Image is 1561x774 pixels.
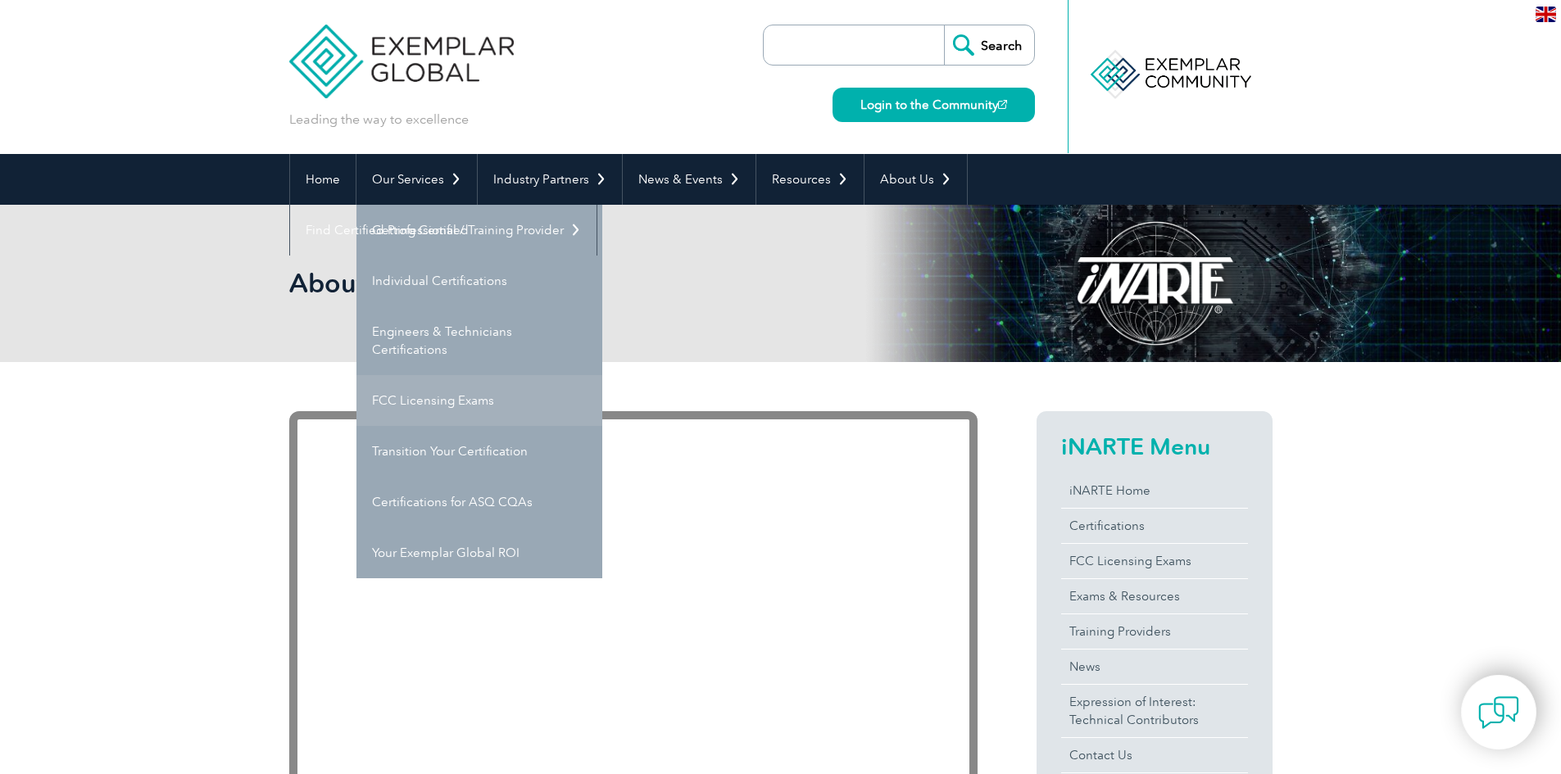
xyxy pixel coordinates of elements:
[864,154,967,205] a: About Us
[1061,579,1248,613] a: Exams & Resources
[289,270,978,296] h2: About iNARTE
[1061,650,1248,684] a: News
[1478,692,1519,733] img: contact-chat.png
[356,375,602,426] a: FCC Licensing Exams
[998,100,1007,109] img: open_square.png
[1061,544,1248,578] a: FCC Licensing Exams
[944,25,1034,65] input: Search
[1061,473,1248,508] a: iNARTE Home
[356,426,602,477] a: Transition Your Certification
[1061,509,1248,543] a: Certifications
[290,205,597,256] a: Find Certified Professional / Training Provider
[478,154,622,205] a: Industry Partners
[290,154,356,205] a: Home
[289,111,469,129] p: Leading the way to excellence
[1061,614,1248,649] a: Training Providers
[356,527,602,578] a: Your Exemplar Global ROI
[1061,433,1248,459] h2: iNARTE Menu
[356,256,602,306] a: Individual Certifications
[356,154,477,205] a: Our Services
[356,306,602,375] a: Engineers & Technicians Certifications
[356,477,602,527] a: Certifications for ASQ CQAs
[1061,685,1248,737] a: Expression of Interest:Technical Contributors
[756,154,864,205] a: Resources
[1536,7,1556,22] img: en
[833,88,1035,122] a: Login to the Community
[623,154,756,205] a: News & Events
[1061,738,1248,772] a: Contact Us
